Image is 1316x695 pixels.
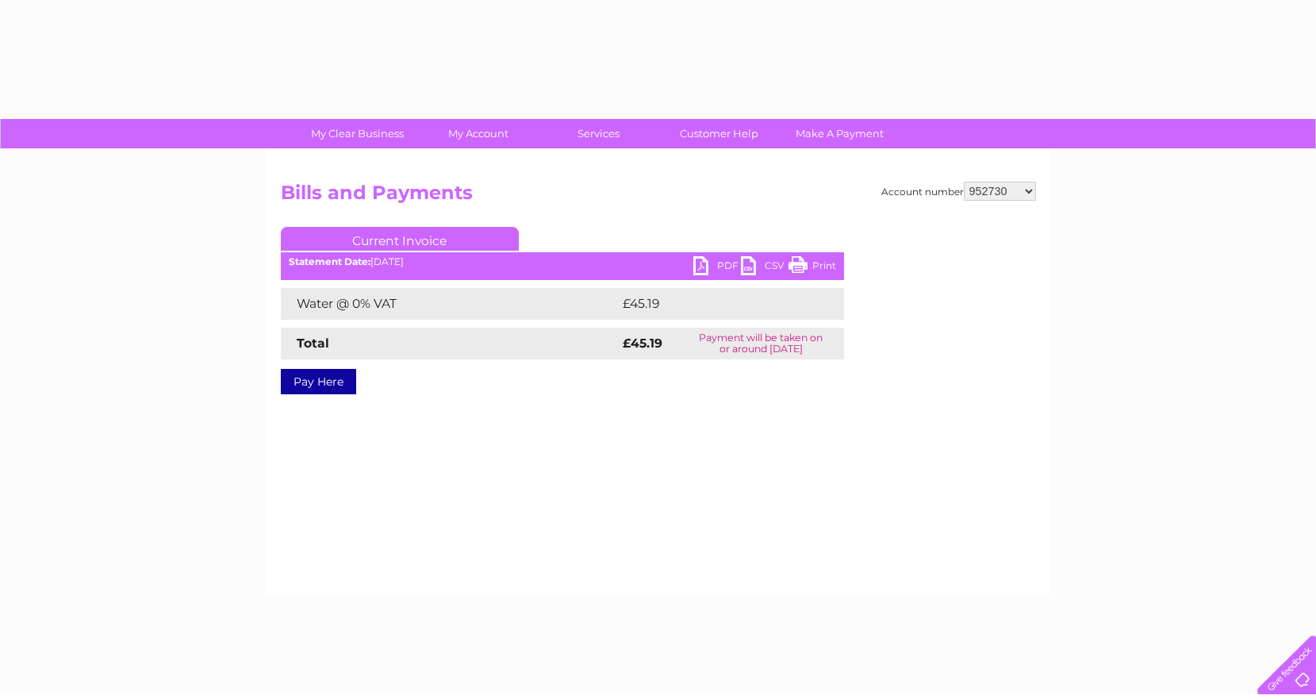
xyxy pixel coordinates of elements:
h2: Bills and Payments [281,182,1036,212]
a: Pay Here [281,369,356,394]
td: Payment will be taken on or around [DATE] [678,328,844,359]
a: Services [533,119,664,148]
b: Statement Date: [289,255,370,267]
strong: £45.19 [623,336,662,351]
div: [DATE] [281,256,844,267]
a: Current Invoice [281,227,519,251]
a: Make A Payment [774,119,905,148]
a: PDF [693,256,741,279]
div: Account number [881,182,1036,201]
a: My Clear Business [292,119,423,148]
a: Print [788,256,836,279]
a: CSV [741,256,788,279]
td: Water @ 0% VAT [281,288,619,320]
a: My Account [412,119,543,148]
td: £45.19 [619,288,811,320]
strong: Total [297,336,329,351]
a: Customer Help [654,119,785,148]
